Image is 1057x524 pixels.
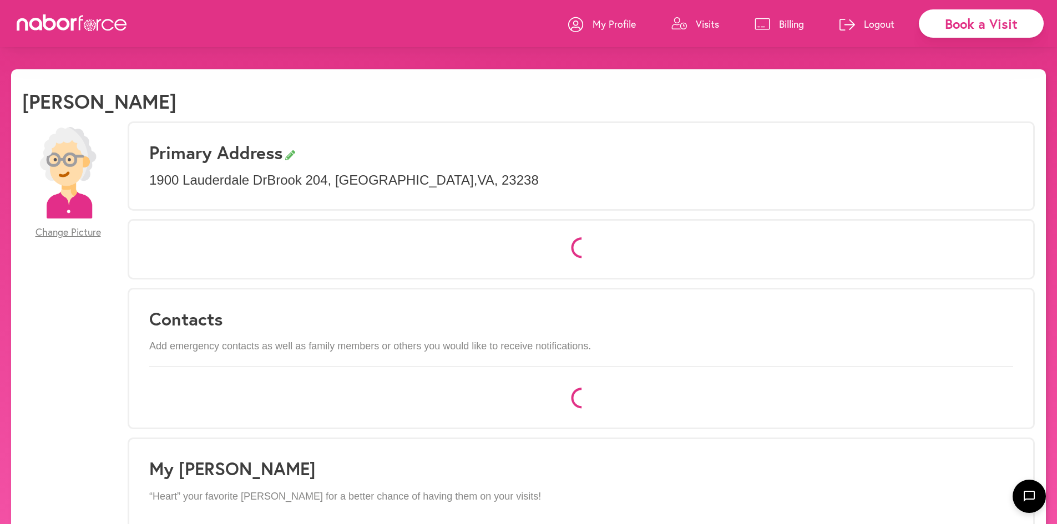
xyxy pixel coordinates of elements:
a: Logout [839,7,894,40]
h3: Primary Address [149,142,1013,163]
p: 1900 Lauderdale Dr Brook 204 , [GEOGRAPHIC_DATA] , VA , 23238 [149,172,1013,189]
p: Add emergency contacts as well as family members or others you would like to receive notifications. [149,340,1013,353]
p: Visits [696,17,719,30]
div: Book a Visit [919,9,1044,38]
p: Billing [779,17,804,30]
p: “Heart” your favorite [PERSON_NAME] for a better chance of having them on your visits! [149,491,1013,503]
p: My Profile [593,17,636,30]
h1: [PERSON_NAME] [22,89,176,113]
img: efc20bcf08b0dac87679abea64c1faab.png [22,127,114,218]
a: Visits [671,7,719,40]
p: Logout [864,17,894,30]
h1: My [PERSON_NAME] [149,458,1013,479]
a: Billing [755,7,804,40]
a: My Profile [568,7,636,40]
h3: Contacts [149,308,1013,329]
span: Change Picture [36,226,101,238]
